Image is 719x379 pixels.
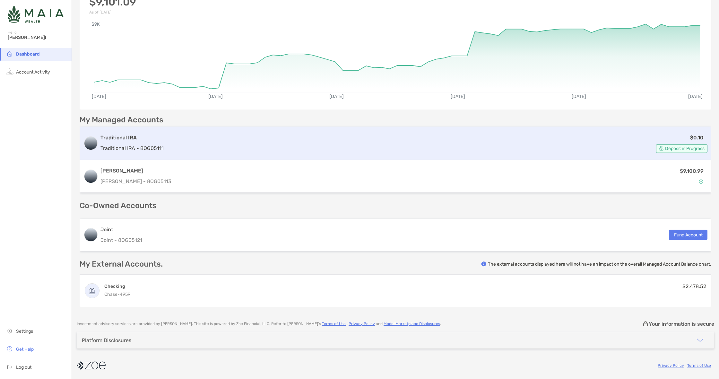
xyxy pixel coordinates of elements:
img: Account Status icon [659,146,663,151]
img: household icon [6,50,13,57]
img: activity icon [6,68,13,75]
img: info [481,261,486,267]
p: The external accounts displayed here will not have an impact on the overall Managed Account Balan... [488,261,711,267]
a: Model Marketplace Disclosures [384,322,440,326]
span: Deposit in Progress [665,147,705,150]
img: TOTAL CHECKING [85,284,99,298]
img: settings icon [6,327,13,335]
span: Log out [16,365,31,370]
p: Co-Owned Accounts [80,202,711,210]
a: Terms of Use [687,363,711,368]
text: [DATE] [208,94,223,99]
span: 4959 [120,292,130,297]
p: My Managed Accounts [80,116,163,124]
span: Settings [16,329,33,334]
h3: [PERSON_NAME] [100,167,171,175]
img: icon arrow [696,336,704,344]
text: [DATE] [329,94,344,99]
text: [DATE] [688,94,703,99]
p: As of [DATE] [89,10,150,14]
h3: Traditional IRA [100,134,164,142]
text: [DATE] [92,94,106,99]
img: logo account [84,170,97,183]
span: $2,478.52 [682,283,706,289]
a: Privacy Policy [349,322,375,326]
div: Platform Disclosures [82,337,131,343]
img: Zoe Logo [8,3,64,26]
p: Investment advisory services are provided by [PERSON_NAME] . This site is powered by Zoe Financia... [77,322,441,326]
img: get-help icon [6,345,13,353]
span: Get Help [16,347,34,352]
img: logo account [84,228,97,241]
span: Chase - [104,292,120,297]
text: $9K [91,22,100,27]
span: [PERSON_NAME]! [8,35,68,40]
img: logo account [84,137,97,150]
text: [DATE] [451,94,465,99]
button: Fund Account [669,230,707,240]
p: Your information is secure [649,321,714,327]
a: Terms of Use [322,322,346,326]
span: Dashboard [16,51,40,57]
p: My External Accounts. [80,260,163,268]
p: Joint - 8OG05121 [100,236,142,244]
h3: Joint [100,226,142,234]
p: [PERSON_NAME] - 8OG05113 [100,177,171,185]
p: $0.10 [690,134,704,142]
p: Traditional IRA - 8OG05111 [100,144,164,152]
p: $9,100.99 [680,167,704,175]
span: Account Activity [16,69,50,75]
h4: Checking [104,283,130,289]
img: logout icon [6,363,13,371]
img: company logo [77,358,106,373]
text: [DATE] [572,94,586,99]
a: Privacy Policy [658,363,684,368]
img: Account Status icon [699,179,703,184]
